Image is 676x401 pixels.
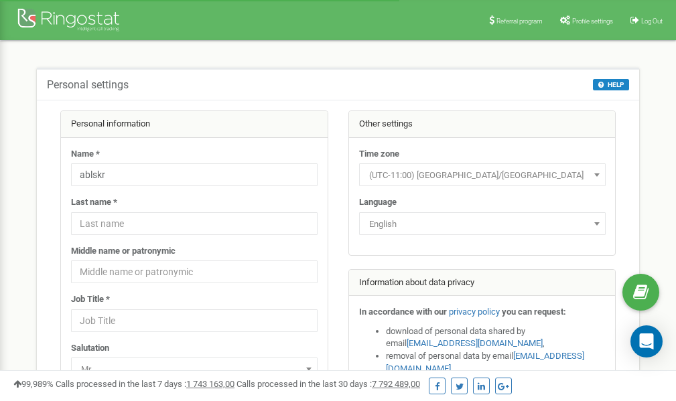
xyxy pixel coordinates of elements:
li: download of personal data shared by email , [386,325,606,350]
div: Personal information [61,111,328,138]
span: (UTC-11:00) Pacific/Midway [359,163,606,186]
span: Mr. [76,360,313,379]
span: Calls processed in the last 7 days : [56,379,234,389]
label: Salutation [71,342,109,355]
span: Log Out [641,17,663,25]
input: Middle name or patronymic [71,260,318,283]
input: Last name [71,212,318,235]
span: Calls processed in the last 30 days : [236,379,420,389]
strong: In accordance with our [359,307,447,317]
u: 7 792 489,00 [372,379,420,389]
input: Job Title [71,309,318,332]
h5: Personal settings [47,79,129,91]
a: privacy policy [449,307,500,317]
label: Time zone [359,148,399,161]
span: 99,989% [13,379,54,389]
span: Profile settings [572,17,613,25]
li: removal of personal data by email , [386,350,606,375]
div: Information about data privacy [349,270,616,297]
span: (UTC-11:00) Pacific/Midway [364,166,601,185]
label: Language [359,196,397,209]
a: [EMAIL_ADDRESS][DOMAIN_NAME] [407,338,543,348]
span: English [359,212,606,235]
label: Name * [71,148,100,161]
div: Open Intercom Messenger [630,325,663,357]
div: Other settings [349,111,616,138]
label: Job Title * [71,293,110,306]
u: 1 743 163,00 [186,379,234,389]
label: Last name * [71,196,117,209]
span: English [364,215,601,234]
strong: you can request: [502,307,566,317]
span: Mr. [71,357,318,380]
input: Name [71,163,318,186]
label: Middle name or patronymic [71,245,176,258]
button: HELP [593,79,629,90]
span: Referral program [496,17,543,25]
